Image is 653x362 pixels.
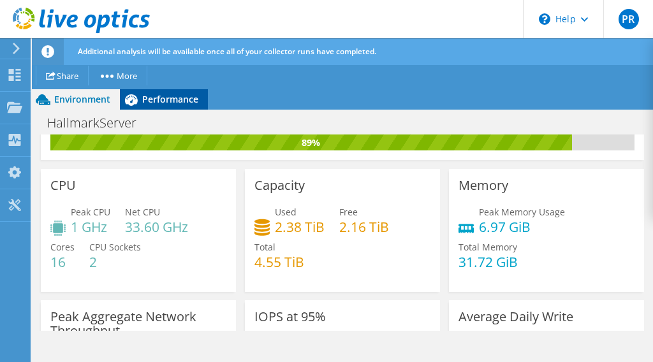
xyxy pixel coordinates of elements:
span: Cores [50,241,75,253]
h1: HallmarkServer [41,116,156,130]
span: CPU Sockets [89,241,141,253]
h4: 33.60 GHz [125,220,188,234]
h3: IOPS at 95% [254,310,326,324]
span: Peak CPU [71,206,110,218]
h4: 31.72 GiB [459,255,518,269]
h3: Memory [459,178,508,192]
span: PR [619,9,639,29]
span: Used [275,206,297,218]
h3: Peak Aggregate Network Throughput [50,310,226,338]
span: Peak Memory Usage [479,206,565,218]
h4: 16 [50,255,75,269]
h3: Capacity [254,178,305,192]
h4: 2 [89,255,141,269]
span: Total [254,241,275,253]
span: Environment [54,93,110,105]
h4: 4.55 TiB [254,255,304,269]
span: Total Memory [459,241,517,253]
span: Free [339,206,358,218]
svg: \n [539,13,550,25]
a: Share [36,66,89,85]
h4: 2.38 TiB [275,220,325,234]
a: More [88,66,147,85]
div: 89% [50,136,572,150]
span: Net CPU [125,206,160,218]
span: Performance [142,93,198,105]
h4: 1 GHz [71,220,110,234]
h3: Average Daily Write [459,310,573,324]
h4: 2.16 TiB [339,220,389,234]
h3: CPU [50,178,76,192]
h4: 6.97 GiB [479,220,565,234]
span: Additional analysis will be available once all of your collector runs have completed. [78,46,376,57]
